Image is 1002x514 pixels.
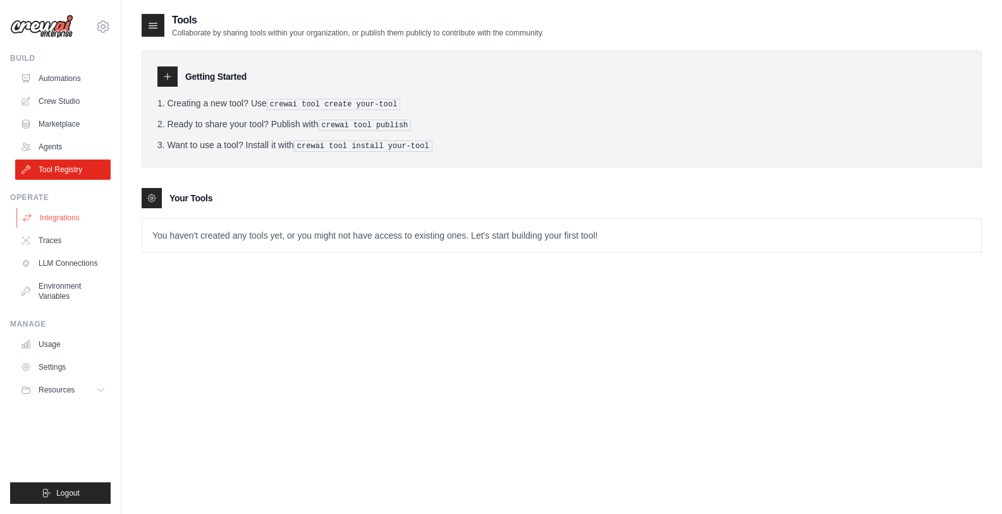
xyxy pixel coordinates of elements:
a: Environment Variables [15,276,111,306]
li: Want to use a tool? Install it with [157,139,966,152]
span: Resources [39,385,75,395]
a: Crew Studio [15,91,111,111]
span: Logout [56,488,80,498]
a: Traces [15,230,111,251]
h2: Tools [172,13,544,28]
div: Operate [10,192,111,203]
a: LLM Connections [15,253,111,273]
button: Logout [10,482,111,504]
li: Ready to share your tool? Publish with [157,118,966,131]
div: Manage [10,319,111,329]
a: Agents [15,137,111,157]
a: Marketplace [15,114,111,134]
a: Integrations [16,208,112,228]
a: Settings [15,357,111,377]
p: You haven't created any tools yet, or you might not have access to existing ones. Let's start bui... [142,219,981,252]
a: Tool Registry [15,160,111,180]
h3: Getting Started [185,70,247,83]
pre: crewai tool publish [319,120,412,131]
a: Automations [15,68,111,89]
h3: Your Tools [169,192,212,204]
a: Usage [15,334,111,354]
pre: crewai tool create your-tool [267,99,401,110]
img: Logo [10,15,73,39]
div: Build [10,53,111,63]
pre: crewai tool install your-tool [294,141,432,152]
li: Creating a new tool? Use [157,97,966,110]
p: Collaborate by sharing tools within your organization, or publish them publicly to contribute wit... [172,28,544,38]
button: Resources [15,380,111,400]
